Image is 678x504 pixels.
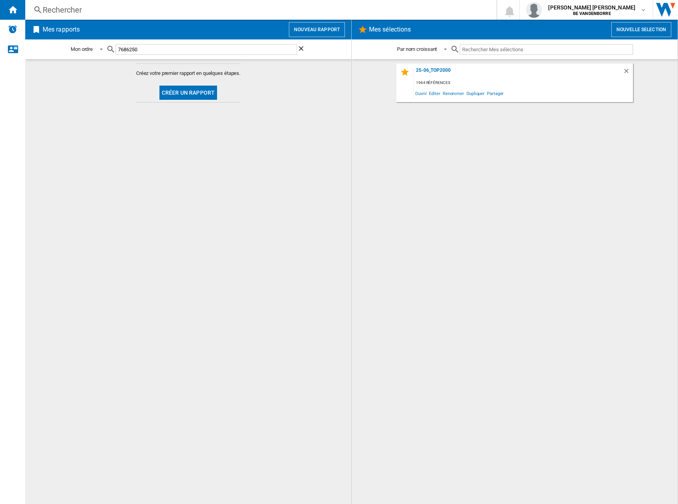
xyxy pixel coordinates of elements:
[414,67,623,78] div: 25-06_TOP2000
[289,22,345,37] button: Nouveau rapport
[414,88,428,99] span: Ouvrir
[548,4,635,11] span: [PERSON_NAME] [PERSON_NAME]
[465,88,486,99] span: Dupliquer
[526,2,542,18] img: profile.jpg
[611,22,671,37] button: Nouvelle selection
[414,78,633,88] div: 1964 références
[573,11,611,16] b: BE VANDENBORRE
[397,46,437,52] div: Par nom croissant
[428,88,441,99] span: Editer
[41,22,81,37] h2: Mes rapports
[116,44,297,55] input: Rechercher Mes rapports
[623,67,633,78] div: Supprimer
[367,22,412,37] h2: Mes sélections
[297,45,307,54] ng-md-icon: Effacer la recherche
[486,88,505,99] span: Partager
[43,4,476,15] div: Rechercher
[442,88,465,99] span: Renommer
[71,46,93,52] div: Mon ordre
[159,86,217,100] button: Créer un rapport
[136,70,240,77] span: Créez votre premier rapport en quelques étapes.
[460,44,633,55] input: Rechercher Mes sélections
[8,24,17,34] img: alerts-logo.svg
